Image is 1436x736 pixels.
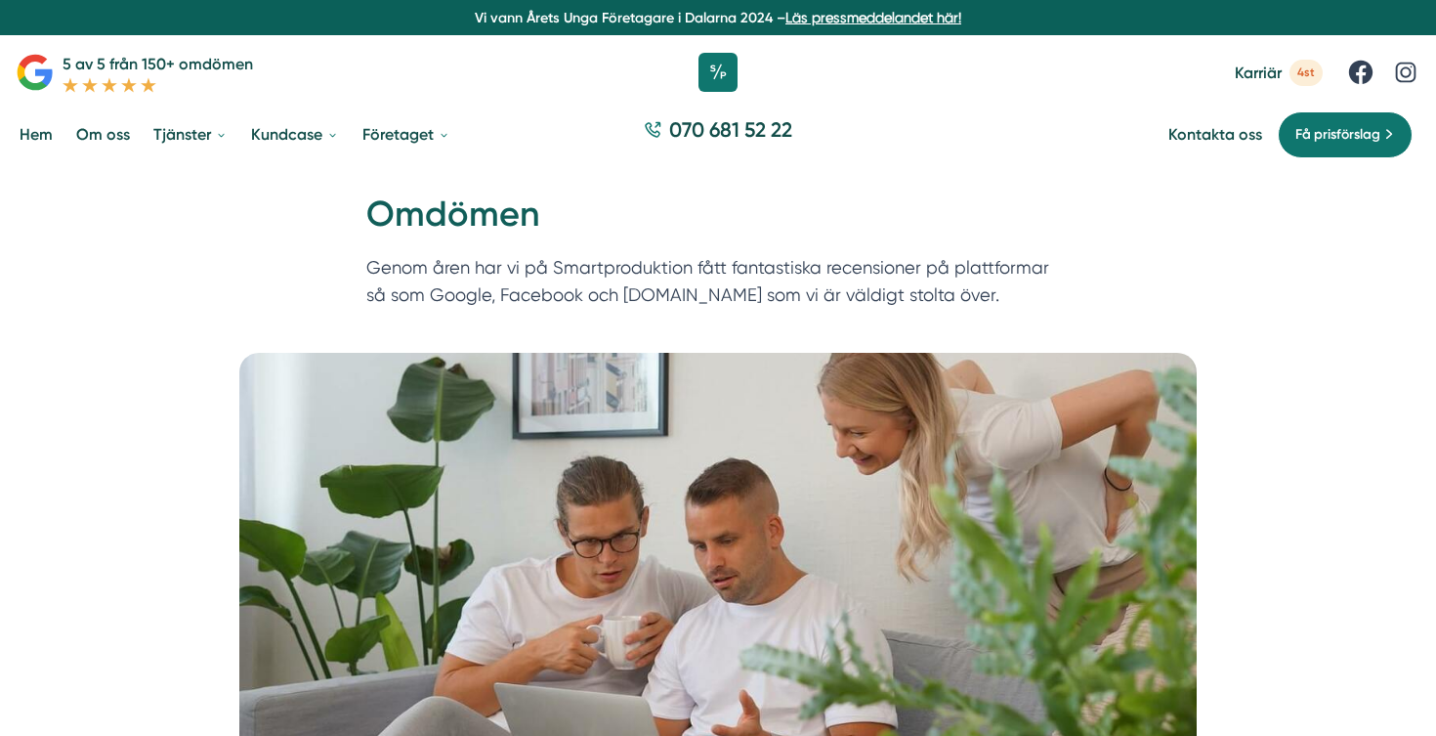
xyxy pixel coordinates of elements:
p: Genom åren har vi på Smartproduktion fått fantastiska recensioner på plattformar så som Google, F... [366,254,1070,320]
span: Få prisförslag [1295,124,1380,146]
span: Karriär [1235,64,1282,82]
a: Företaget [359,109,454,159]
p: Vi vann Årets Unga Företagare i Dalarna 2024 – [8,8,1428,27]
span: 4st [1289,60,1323,86]
a: Hem [16,109,57,159]
span: 070 681 52 22 [669,115,792,144]
p: 5 av 5 från 150+ omdömen [63,52,253,76]
a: Få prisförslag [1278,111,1413,158]
a: Kontakta oss [1168,125,1262,144]
a: 070 681 52 22 [636,115,800,153]
a: Kundcase [247,109,343,159]
a: Tjänster [149,109,232,159]
a: Om oss [72,109,134,159]
a: Karriär 4st [1235,60,1323,86]
a: Läs pressmeddelandet här! [785,10,961,25]
h1: Omdömen [366,191,1070,254]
